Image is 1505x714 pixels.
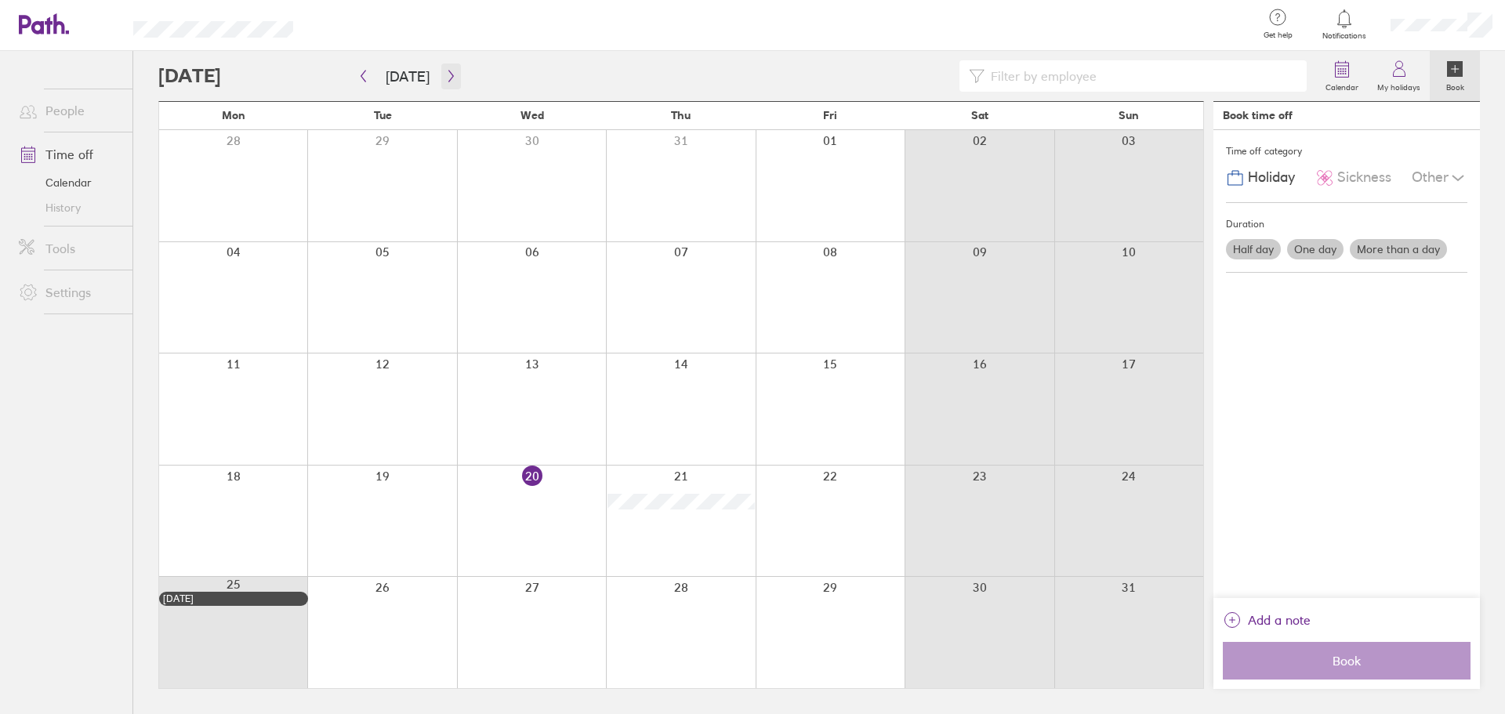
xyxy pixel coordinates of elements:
[971,109,988,121] span: Sat
[1319,31,1370,41] span: Notifications
[1350,239,1447,259] label: More than a day
[1337,169,1391,186] span: Sickness
[6,233,132,264] a: Tools
[1316,78,1368,92] label: Calendar
[6,95,132,126] a: People
[1287,239,1344,259] label: One day
[1412,163,1467,193] div: Other
[1253,31,1304,40] span: Get help
[1430,51,1480,101] a: Book
[1223,642,1471,680] button: Book
[1319,8,1370,41] a: Notifications
[222,109,245,121] span: Mon
[1316,51,1368,101] a: Calendar
[1226,212,1467,236] div: Duration
[6,170,132,195] a: Calendar
[823,109,837,121] span: Fri
[1368,78,1430,92] label: My holidays
[1248,607,1311,632] span: Add a note
[1226,140,1467,163] div: Time off category
[1437,78,1474,92] label: Book
[1248,169,1295,186] span: Holiday
[6,195,132,220] a: History
[1226,239,1281,259] label: Half day
[1119,109,1139,121] span: Sun
[1223,607,1311,632] button: Add a note
[163,593,304,604] div: [DATE]
[374,109,392,121] span: Tue
[671,109,691,121] span: Thu
[6,277,132,308] a: Settings
[1223,109,1293,121] div: Book time off
[520,109,544,121] span: Wed
[373,63,442,89] button: [DATE]
[1368,51,1430,101] a: My holidays
[985,61,1297,91] input: Filter by employee
[6,139,132,170] a: Time off
[1234,654,1460,668] span: Book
